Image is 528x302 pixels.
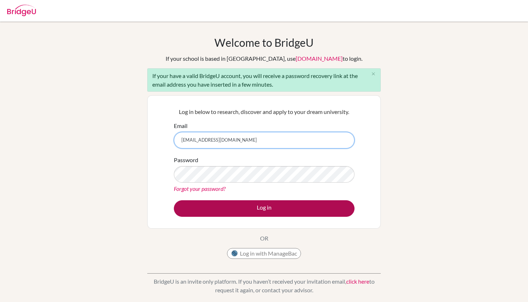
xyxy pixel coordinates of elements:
div: If your have a valid BridgeU account, you will receive a password recovery link at the email addr... [147,68,381,92]
label: Password [174,156,198,164]
button: Log in with ManageBac [227,248,301,259]
i: close [371,71,376,77]
button: Close [366,69,380,79]
p: BridgeU is an invite only platform. If you haven’t received your invitation email, to request it ... [147,277,381,294]
p: Log in below to research, discover and apply to your dream university. [174,107,355,116]
label: Email [174,122,187,130]
p: OR [260,234,268,243]
div: If your school is based in [GEOGRAPHIC_DATA], use to login. [166,54,362,63]
a: Forgot your password? [174,185,226,192]
button: Log in [174,200,355,217]
a: click here [346,278,369,285]
h1: Welcome to BridgeU [214,36,314,49]
a: [DOMAIN_NAME] [296,55,343,62]
img: Bridge-U [7,5,36,16]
